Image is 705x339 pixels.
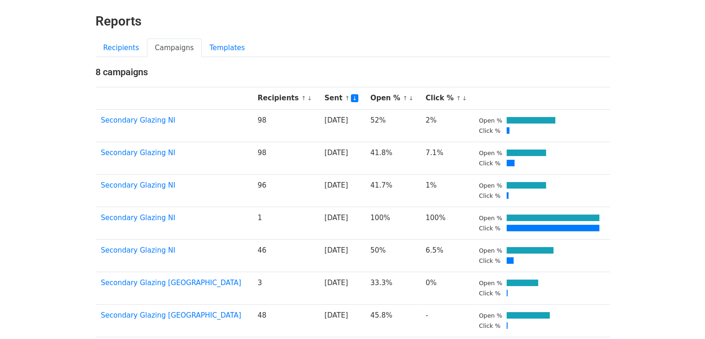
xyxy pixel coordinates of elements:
[365,207,420,239] td: 100%
[365,109,420,142] td: 52%
[479,192,501,199] small: Click %
[479,215,502,222] small: Open %
[479,160,501,167] small: Click %
[319,109,365,142] td: [DATE]
[101,116,176,124] a: Secondary Glazing NI
[462,95,467,102] a: ↓
[319,239,365,272] td: [DATE]
[319,142,365,174] td: [DATE]
[403,95,408,102] a: ↑
[420,272,473,304] td: 0%
[101,279,241,287] a: Secondary Glazing [GEOGRAPHIC_DATA]
[301,95,306,102] a: ↑
[479,312,502,319] small: Open %
[479,290,501,297] small: Click %
[365,304,420,337] td: 45.8%
[101,181,176,189] a: Secondary Glazing NI
[420,109,473,142] td: 2%
[365,87,420,110] th: Open %
[479,257,501,264] small: Click %
[202,39,253,58] a: Templates
[408,95,413,102] a: ↓
[319,272,365,304] td: [DATE]
[319,207,365,239] td: [DATE]
[252,142,319,174] td: 98
[95,13,610,29] h2: Reports
[252,272,319,304] td: 3
[252,174,319,207] td: 96
[252,207,319,239] td: 1
[345,95,350,102] a: ↑
[95,66,610,78] h4: 8 campaigns
[420,87,473,110] th: Click %
[252,87,319,110] th: Recipients
[479,280,502,287] small: Open %
[351,94,359,102] a: ↓
[101,246,176,254] a: Secondary Glazing NI
[252,304,319,337] td: 48
[147,39,202,58] a: Campaigns
[252,109,319,142] td: 98
[319,304,365,337] td: [DATE]
[420,304,473,337] td: -
[479,127,501,134] small: Click %
[365,272,420,304] td: 33.3%
[479,225,501,232] small: Click %
[420,174,473,207] td: 1%
[479,322,501,329] small: Click %
[101,149,176,157] a: Secondary Glazing NI
[420,207,473,239] td: 100%
[365,174,420,207] td: 41.7%
[420,239,473,272] td: 6.5%
[319,174,365,207] td: [DATE]
[479,182,502,189] small: Open %
[479,150,502,156] small: Open %
[420,142,473,174] td: 7.1%
[659,294,705,339] iframe: Chat Widget
[101,311,241,319] a: Secondary Glazing [GEOGRAPHIC_DATA]
[101,214,176,222] a: Secondary Glazing NI
[95,39,147,58] a: Recipients
[456,95,461,102] a: ↑
[365,239,420,272] td: 50%
[307,95,312,102] a: ↓
[479,117,502,124] small: Open %
[365,142,420,174] td: 41.8%
[252,239,319,272] td: 46
[479,247,502,254] small: Open %
[319,87,365,110] th: Sent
